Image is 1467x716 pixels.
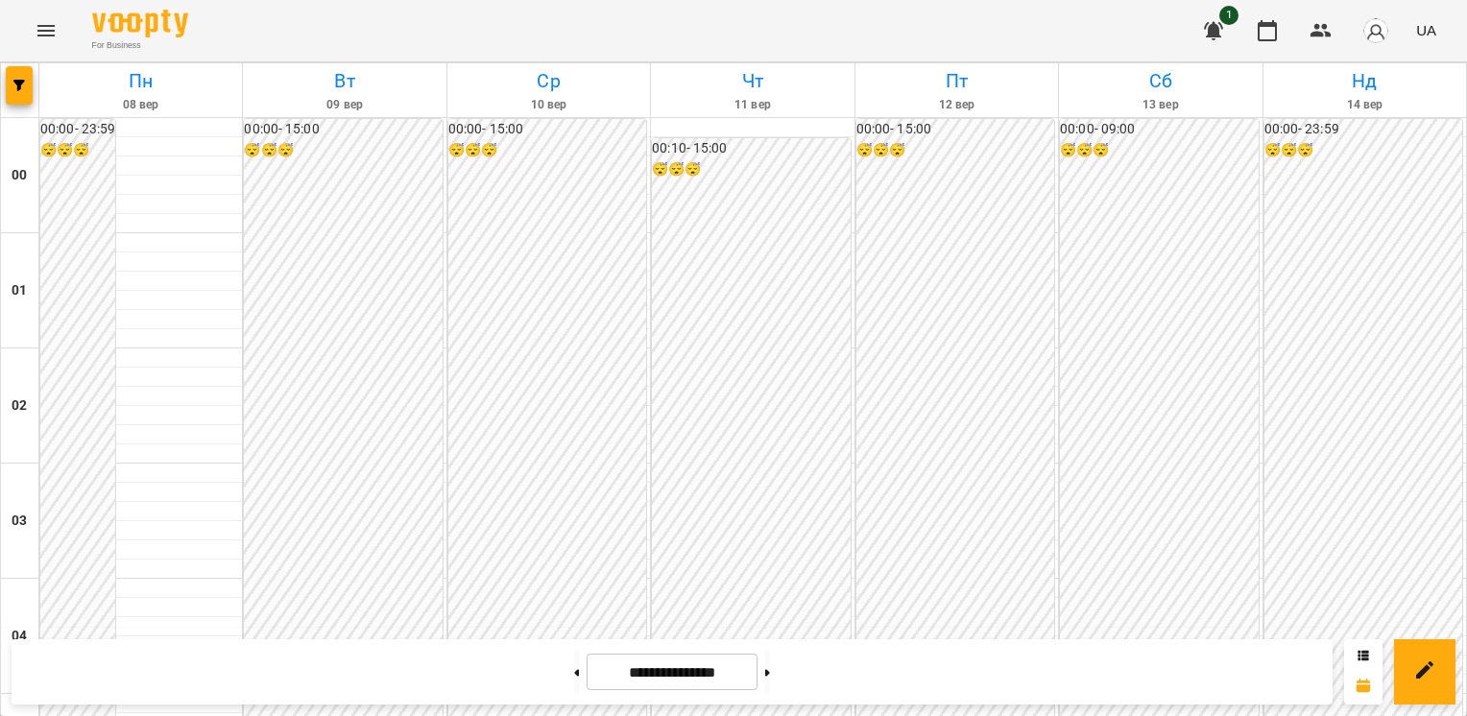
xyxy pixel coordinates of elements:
[652,159,850,180] h6: 😴😴😴
[12,395,27,417] h6: 02
[244,140,442,161] h6: 😴😴😴
[23,8,69,54] button: Menu
[858,66,1055,96] h6: Пт
[1062,66,1259,96] h6: Сб
[246,66,443,96] h6: Вт
[12,626,27,647] h6: 04
[42,66,239,96] h6: Пн
[856,119,1054,140] h6: 00:00 - 15:00
[450,66,647,96] h6: Ср
[12,511,27,532] h6: 03
[652,138,850,159] h6: 00:10 - 15:00
[1264,140,1462,161] h6: 😴😴😴
[1264,119,1462,140] h6: 00:00 - 23:59
[448,140,646,161] h6: 😴😴😴
[1060,140,1258,161] h6: 😴😴😴
[92,39,188,52] span: For Business
[856,140,1054,161] h6: 😴😴😴
[1060,119,1258,140] h6: 00:00 - 09:00
[1062,96,1259,114] h6: 13 вер
[244,119,442,140] h6: 00:00 - 15:00
[42,96,239,114] h6: 08 вер
[654,66,851,96] h6: Чт
[12,280,27,301] h6: 01
[1362,17,1389,44] img: avatar_s.png
[450,96,647,114] h6: 10 вер
[246,96,443,114] h6: 09 вер
[12,165,27,186] h6: 00
[1266,96,1463,114] h6: 14 вер
[858,96,1055,114] h6: 12 вер
[40,119,115,140] h6: 00:00 - 23:59
[40,140,115,161] h6: 😴😴😴
[1408,12,1444,48] button: UA
[1416,20,1436,40] span: UA
[448,119,646,140] h6: 00:00 - 15:00
[1219,6,1239,25] span: 1
[92,10,188,37] img: Voopty Logo
[1266,66,1463,96] h6: Нд
[654,96,851,114] h6: 11 вер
